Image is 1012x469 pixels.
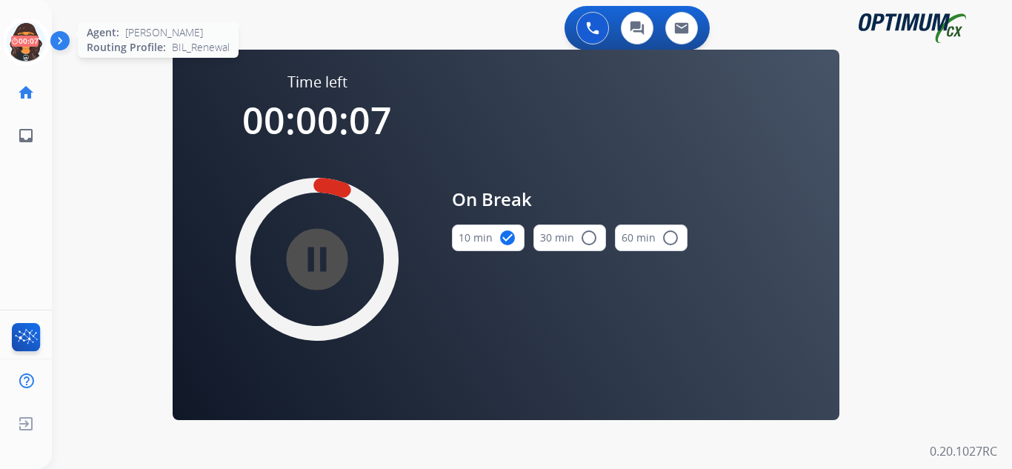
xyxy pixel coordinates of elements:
button: 30 min [533,224,606,251]
mat-icon: pause_circle_filled [308,250,326,268]
p: 0.20.1027RC [930,442,997,460]
button: 10 min [452,224,525,251]
mat-icon: radio_button_unchecked [580,229,598,247]
span: 00:00:07 [242,95,392,145]
mat-icon: inbox [17,127,35,144]
mat-icon: check_circle [499,229,516,247]
mat-icon: radio_button_unchecked [662,229,679,247]
span: On Break [452,186,688,213]
span: Time left [287,72,347,93]
span: Agent: [87,25,119,40]
span: [PERSON_NAME] [125,25,203,40]
span: Routing Profile: [87,40,166,55]
span: BIL_Renewal [172,40,230,55]
mat-icon: home [17,84,35,102]
button: 60 min [615,224,688,251]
